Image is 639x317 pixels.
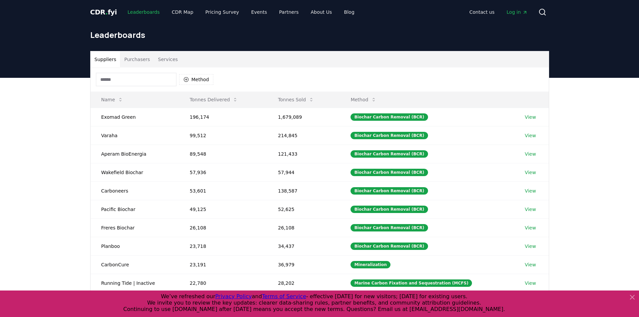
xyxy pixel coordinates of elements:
td: Running Tide | Inactive [91,274,179,292]
td: 36,979 [267,255,340,274]
button: Purchasers [120,51,154,67]
a: Partners [274,6,304,18]
td: Pacific Biochar [91,200,179,218]
td: 57,936 [179,163,267,181]
nav: Main [464,6,533,18]
td: Wakefield Biochar [91,163,179,181]
a: View [525,224,536,231]
div: Biochar Carbon Removal (BCR) [351,113,428,121]
div: Biochar Carbon Removal (BCR) [351,224,428,231]
a: View [525,169,536,176]
h1: Leaderboards [90,30,549,40]
td: Varaha [91,126,179,145]
button: Tonnes Delivered [184,93,244,106]
td: 89,548 [179,145,267,163]
a: View [525,151,536,157]
td: 28,202 [267,274,340,292]
td: Exomad Green [91,108,179,126]
div: Biochar Carbon Removal (BCR) [351,169,428,176]
td: 26,108 [267,218,340,237]
a: Contact us [464,6,500,18]
button: Tonnes Sold [273,93,319,106]
td: 53,601 [179,181,267,200]
td: Freres Biochar [91,218,179,237]
td: 26,108 [179,218,267,237]
div: Biochar Carbon Removal (BCR) [351,243,428,250]
div: Marine Carbon Fixation and Sequestration (MCFS) [351,279,472,287]
button: Method [179,74,214,85]
a: Log in [501,6,533,18]
button: Services [154,51,182,67]
a: View [525,114,536,120]
td: 23,191 [179,255,267,274]
button: Method [345,93,382,106]
a: View [525,188,536,194]
td: 214,845 [267,126,340,145]
td: 49,125 [179,200,267,218]
td: 196,174 [179,108,267,126]
td: CarbonCure [91,255,179,274]
a: CDR Map [166,6,199,18]
td: 57,944 [267,163,340,181]
div: Mineralization [351,261,390,268]
a: Leaderboards [122,6,165,18]
div: Biochar Carbon Removal (BCR) [351,150,428,158]
td: 138,587 [267,181,340,200]
div: Biochar Carbon Removal (BCR) [351,132,428,139]
td: Planboo [91,237,179,255]
a: Blog [339,6,360,18]
td: Aperam BioEnergia [91,145,179,163]
td: 1,679,089 [267,108,340,126]
nav: Main [122,6,360,18]
a: CDR.fyi [90,7,117,17]
td: 22,780 [179,274,267,292]
td: Carboneers [91,181,179,200]
div: Biochar Carbon Removal (BCR) [351,206,428,213]
td: 34,437 [267,237,340,255]
td: 23,718 [179,237,267,255]
a: View [525,261,536,268]
a: View [525,132,536,139]
a: View [525,280,536,286]
a: About Us [305,6,337,18]
td: 99,512 [179,126,267,145]
button: Suppliers [91,51,120,67]
a: Events [246,6,272,18]
a: View [525,243,536,250]
div: Biochar Carbon Removal (BCR) [351,187,428,195]
td: 52,625 [267,200,340,218]
a: Pricing Survey [200,6,244,18]
a: View [525,206,536,213]
span: Log in [507,9,527,15]
span: . [105,8,108,16]
td: 121,433 [267,145,340,163]
span: CDR fyi [90,8,117,16]
button: Name [96,93,128,106]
